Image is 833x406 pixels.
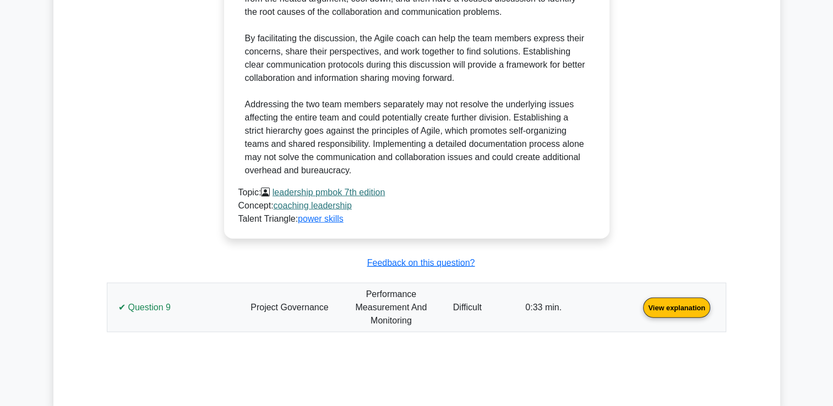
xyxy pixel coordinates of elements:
a: View explanation [639,303,715,312]
a: coaching leadership [274,201,352,210]
div: Topic: [238,186,595,199]
a: leadership pmbok 7th edition [273,188,385,197]
div: Talent Triangle: [238,186,595,226]
a: Feedback on this question? [367,258,475,267]
a: power skills [298,214,344,223]
div: Concept: [238,199,595,212]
